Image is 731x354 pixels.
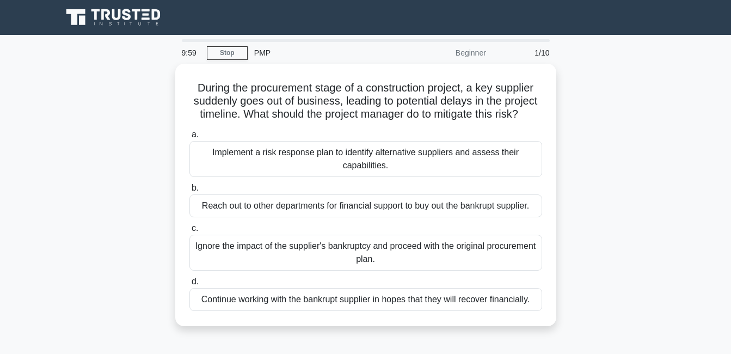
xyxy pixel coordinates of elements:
div: Beginner [397,42,493,64]
div: PMP [248,42,397,64]
span: d. [192,277,199,286]
div: Implement a risk response plan to identify alternative suppliers and assess their capabilities. [189,141,542,177]
div: 9:59 [175,42,207,64]
div: Reach out to other departments for financial support to buy out the bankrupt supplier. [189,194,542,217]
div: 1/10 [493,42,556,64]
span: c. [192,223,198,233]
a: Stop [207,46,248,60]
span: b. [192,183,199,192]
div: Continue working with the bankrupt supplier in hopes that they will recover financially. [189,288,542,311]
span: a. [192,130,199,139]
h5: During the procurement stage of a construction project, a key supplier suddenly goes out of busin... [188,81,543,121]
div: Ignore the impact of the supplier's bankruptcy and proceed with the original procurement plan. [189,235,542,271]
